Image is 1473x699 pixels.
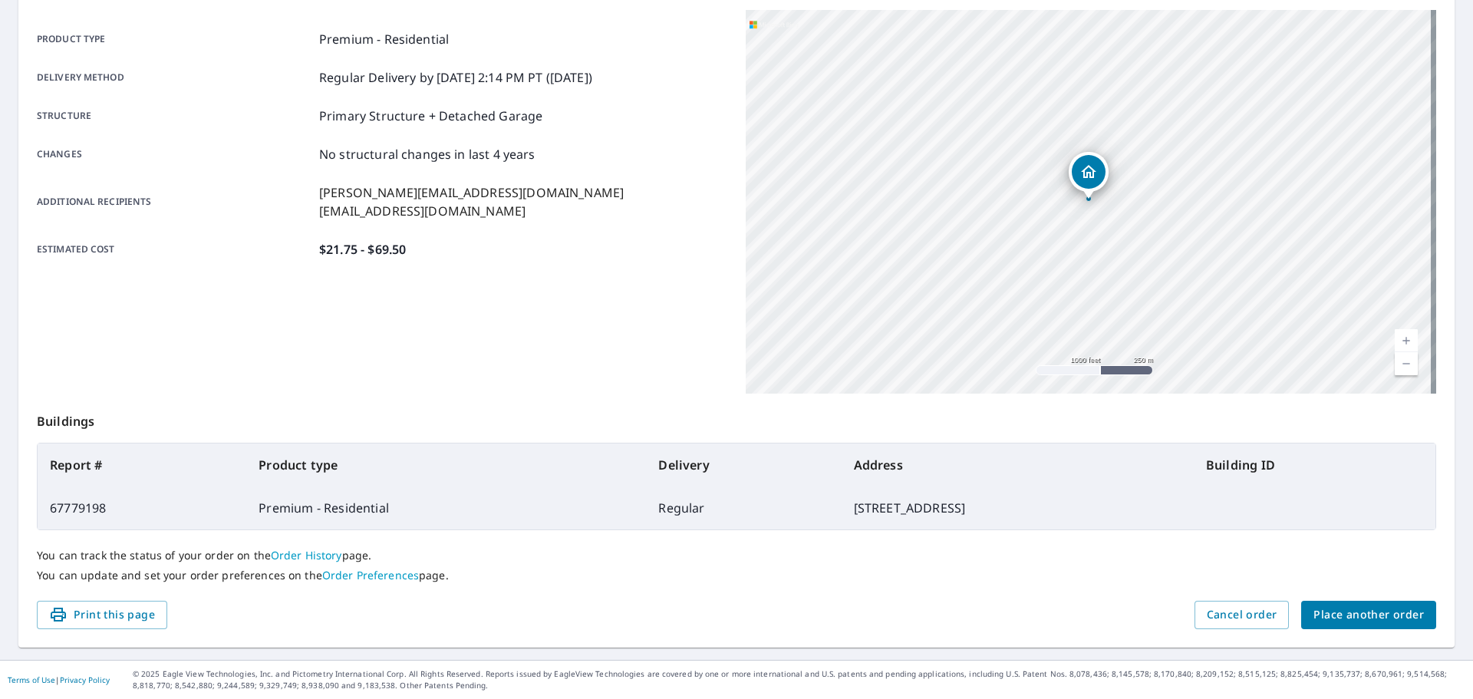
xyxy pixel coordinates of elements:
[319,107,542,125] p: Primary Structure + Detached Garage
[37,107,313,125] p: Structure
[842,443,1194,486] th: Address
[37,30,313,48] p: Product type
[37,183,313,220] p: Additional recipients
[8,675,110,684] p: |
[1395,329,1418,352] a: Current Level 15, Zoom In
[319,145,535,163] p: No structural changes in last 4 years
[38,486,246,529] td: 67779198
[37,68,313,87] p: Delivery method
[37,601,167,629] button: Print this page
[1194,443,1435,486] th: Building ID
[842,486,1194,529] td: [STREET_ADDRESS]
[322,568,419,582] a: Order Preferences
[49,605,155,625] span: Print this page
[319,68,592,87] p: Regular Delivery by [DATE] 2:14 PM PT ([DATE])
[646,443,841,486] th: Delivery
[8,674,55,685] a: Terms of Use
[1069,152,1109,199] div: Dropped pin, building 1, Residential property, 1506 Sunningdale Way Bel Air, MD 21015
[133,668,1465,691] p: © 2025 Eagle View Technologies, Inc. and Pictometry International Corp. All Rights Reserved. Repo...
[60,674,110,685] a: Privacy Policy
[37,549,1436,562] p: You can track the status of your order on the page.
[37,569,1436,582] p: You can update and set your order preferences on the page.
[37,394,1436,443] p: Buildings
[319,30,449,48] p: Premium - Residential
[37,145,313,163] p: Changes
[319,183,624,202] p: [PERSON_NAME][EMAIL_ADDRESS][DOMAIN_NAME]
[246,443,646,486] th: Product type
[37,240,313,259] p: Estimated cost
[319,202,624,220] p: [EMAIL_ADDRESS][DOMAIN_NAME]
[271,548,342,562] a: Order History
[319,240,406,259] p: $21.75 - $69.50
[1313,605,1424,625] span: Place another order
[1207,605,1277,625] span: Cancel order
[1395,352,1418,375] a: Current Level 15, Zoom Out
[646,486,841,529] td: Regular
[38,443,246,486] th: Report #
[246,486,646,529] td: Premium - Residential
[1195,601,1290,629] button: Cancel order
[1301,601,1436,629] button: Place another order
